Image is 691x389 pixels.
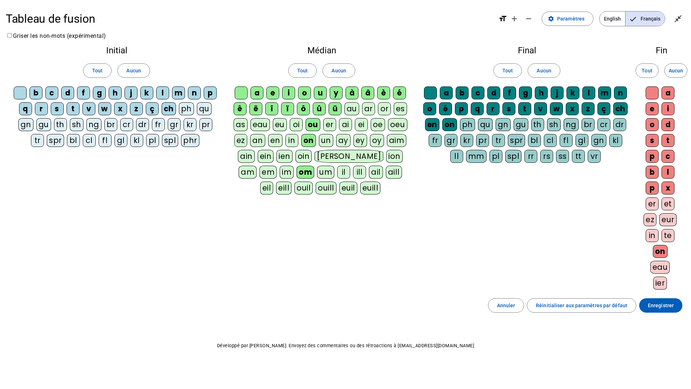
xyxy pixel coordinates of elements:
button: Annuler [488,298,524,313]
span: Aucun [537,66,551,75]
button: Augmenter la taille de la police [507,12,521,26]
span: Annuler [497,301,515,310]
span: Tout [642,66,652,75]
button: Tout [288,63,317,78]
button: Réinitialiser aux paramètres par défaut [527,298,636,313]
span: Tout [297,66,308,75]
button: Quitter le plein écran [671,12,685,26]
span: Aucun [126,66,141,75]
mat-icon: remove [524,14,533,23]
span: Aucun [331,66,346,75]
button: Aucun [664,63,687,78]
mat-button-toggle-group: Language selection [599,11,665,26]
button: Tout [493,63,522,78]
button: Tout [83,63,112,78]
span: Français [625,12,665,26]
button: Aucun [117,63,150,78]
span: English [600,12,625,26]
span: Enregistrer [648,301,674,310]
span: Paramètres [557,14,584,23]
button: Paramètres [542,12,593,26]
button: Enregistrer [639,298,682,313]
button: Tout [636,63,659,78]
mat-icon: close_fullscreen [674,14,682,23]
button: Diminuer la taille de la police [521,12,536,26]
mat-icon: settings [548,15,554,22]
button: Aucun [322,63,355,78]
span: Tout [502,66,513,75]
mat-icon: add [510,14,519,23]
span: Tout [92,66,103,75]
span: Aucun [669,66,683,75]
span: Réinitialiser aux paramètres par défaut [536,301,627,310]
button: Aucun [528,63,560,78]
